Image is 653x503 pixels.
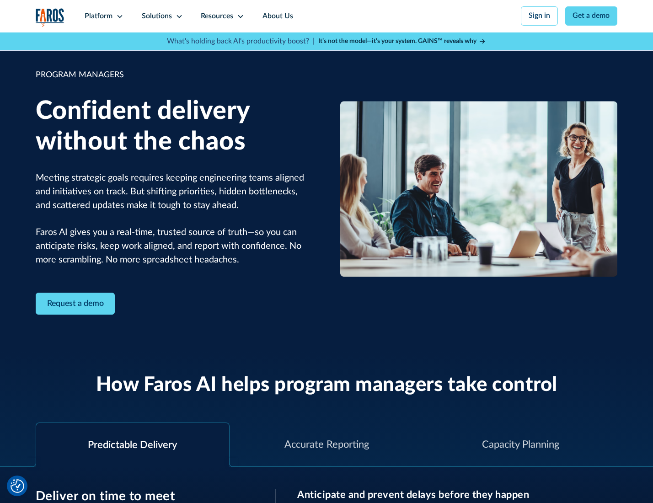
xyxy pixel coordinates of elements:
a: Get a demo [565,6,618,26]
a: Contact Modal [36,293,115,315]
div: PROGRAM MANAGERS [36,69,313,81]
h2: How Faros AI helps program managers take control [96,373,557,397]
p: What's holding back AI's productivity boost? | [167,36,315,47]
p: Meeting strategic goals requires keeping engineering teams aligned and initiatives on track. But ... [36,171,313,267]
h1: Confident delivery without the chaos [36,96,313,157]
a: Sign in [521,6,558,26]
img: Revisit consent button [11,479,24,493]
div: Accurate Reporting [284,437,369,452]
div: Predictable Delivery [88,438,177,453]
h3: Anticipate and prevent delays before they happen [297,489,617,501]
a: It’s not the model—it’s your system. GAINS™ reveals why [318,37,487,46]
a: home [36,8,65,27]
div: Capacity Planning [482,437,559,452]
div: Platform [85,11,112,22]
strong: It’s not the model—it’s your system. GAINS™ reveals why [318,38,476,44]
img: Logo of the analytics and reporting company Faros. [36,8,65,27]
button: Cookie Settings [11,479,24,493]
div: Solutions [142,11,172,22]
div: Resources [201,11,233,22]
